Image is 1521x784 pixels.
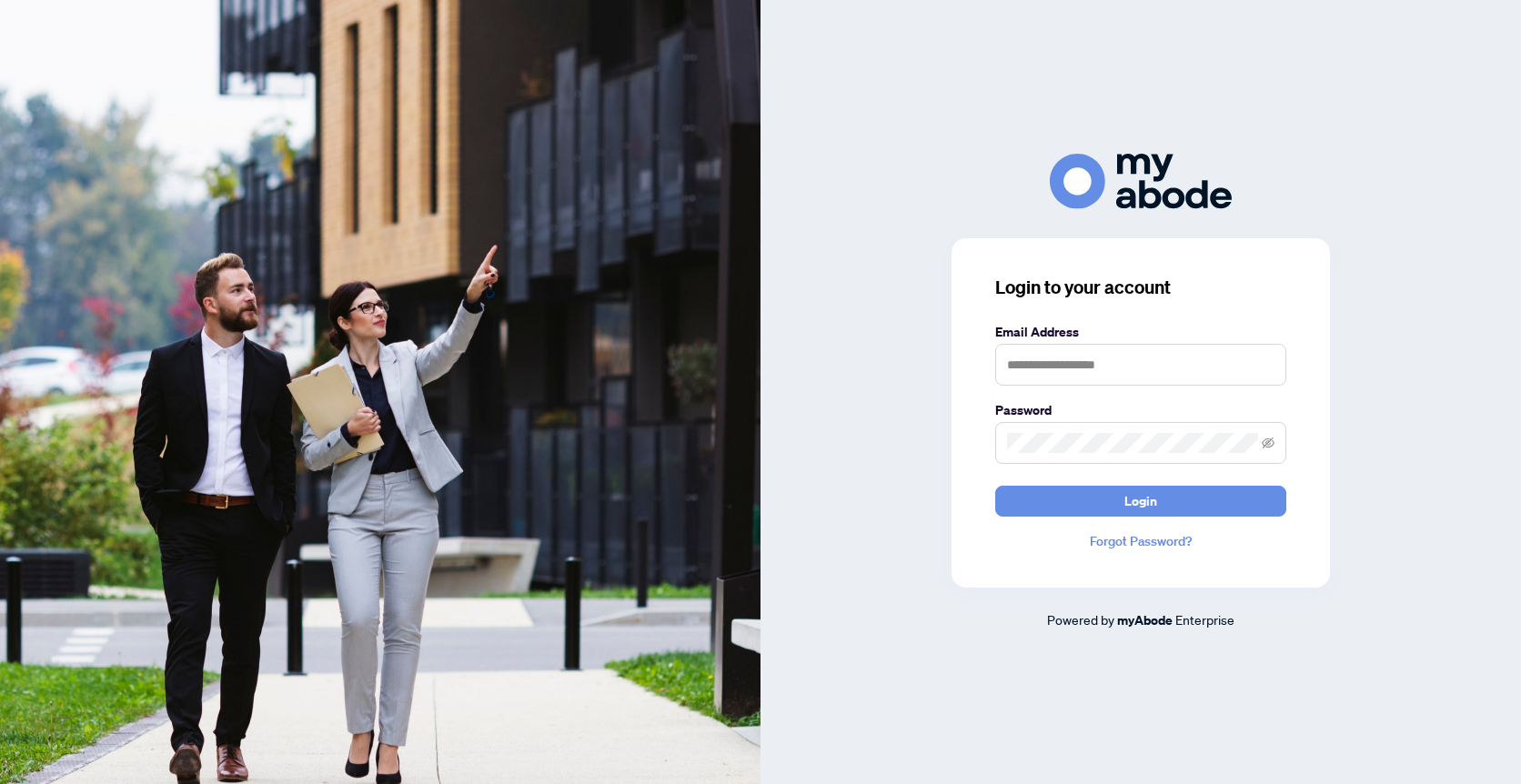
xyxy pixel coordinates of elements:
span: eye-invisible [1262,437,1274,449]
span: Enterprise [1175,611,1234,628]
img: ma-logo [1050,154,1232,209]
label: Password [995,400,1286,420]
button: Login [995,486,1286,517]
span: Powered by [1047,611,1114,628]
span: Login [1124,487,1157,516]
a: Forgot Password? [995,531,1286,551]
label: Email Address [995,322,1286,342]
h3: Login to your account [995,275,1286,300]
a: myAbode [1117,610,1173,630]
